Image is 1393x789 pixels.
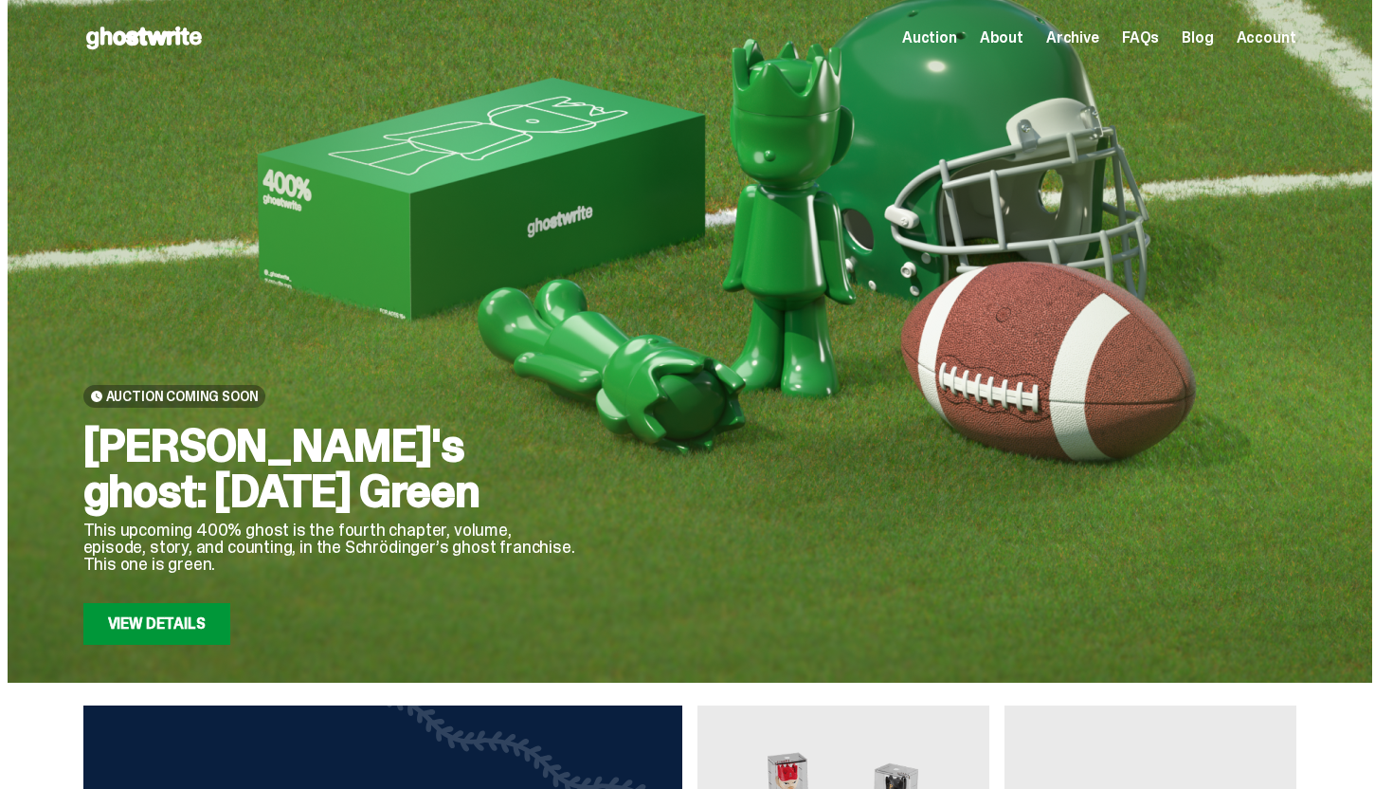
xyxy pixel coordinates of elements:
a: FAQs [1122,30,1159,46]
p: This upcoming 400% ghost is the fourth chapter, volume, episode, story, and counting, in the Schr... [83,522,576,573]
a: Blog [1182,30,1213,46]
a: Auction [902,30,957,46]
a: Archive [1046,30,1099,46]
h2: [PERSON_NAME]'s ghost: [DATE] Green [83,423,576,514]
span: Auction Coming Soon [106,389,259,404]
a: About [980,30,1023,46]
a: Account [1237,30,1296,46]
a: View Details [83,603,230,645]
